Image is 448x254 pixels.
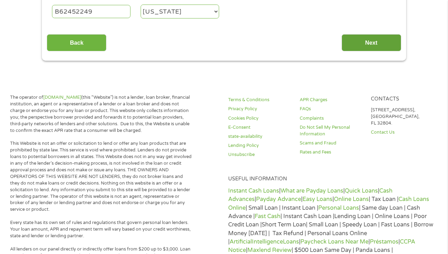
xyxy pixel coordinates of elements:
[300,149,363,156] a: Rates and Fees
[10,219,193,239] p: Every state has its own set of rules and regulations that govern personal loan lenders. Your loan...
[300,97,363,103] a: APR Charges
[334,196,369,203] a: Online Loans
[10,94,193,134] p: The operator of (this “Website”) is not a lender, loan broker, financial institution, an agent or...
[370,238,398,245] a: Préstamos
[300,115,363,122] a: Complaints
[228,124,291,131] a: E-Consent
[303,196,333,203] a: Easy Loans
[283,238,299,245] a: Loans
[228,133,291,140] a: state-availability
[371,129,434,136] a: Contact Us
[230,238,252,245] a: Artificial
[252,238,283,245] a: Intelligence
[255,213,281,220] a: Fast Cash
[228,187,279,194] a: Instant Cash Loans
[228,142,291,149] a: Lending Policy
[300,238,368,245] a: Paycheck Loans Near Me
[281,187,343,194] a: What are Payday Loans
[47,34,106,51] input: Back
[345,187,378,194] a: Quick Loans
[10,140,193,213] p: This Website is not an offer or solicitation to lend or offer any loan products that are prohibit...
[300,140,363,147] a: Scams and Fraud
[247,247,292,254] a: Maxlend Review
[256,196,301,203] a: Payday Advance
[228,106,291,112] a: Privacy Policy
[228,176,434,182] h4: Useful Information
[228,151,291,158] a: Unsubscribe
[371,96,434,103] h4: Contacts
[228,97,291,103] a: Terms & Conditions
[342,34,401,51] input: Next
[300,106,363,112] a: FAQs
[228,115,291,122] a: Cookies Policy
[371,107,434,127] p: [STREET_ADDRESS], [GEOGRAPHIC_DATA], FL 32804.
[300,124,363,137] a: Do Not Sell My Personal Information
[318,204,359,211] a: Personal Loans
[228,196,429,211] a: Cash Loans Online
[43,95,81,100] a: [DOMAIN_NAME]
